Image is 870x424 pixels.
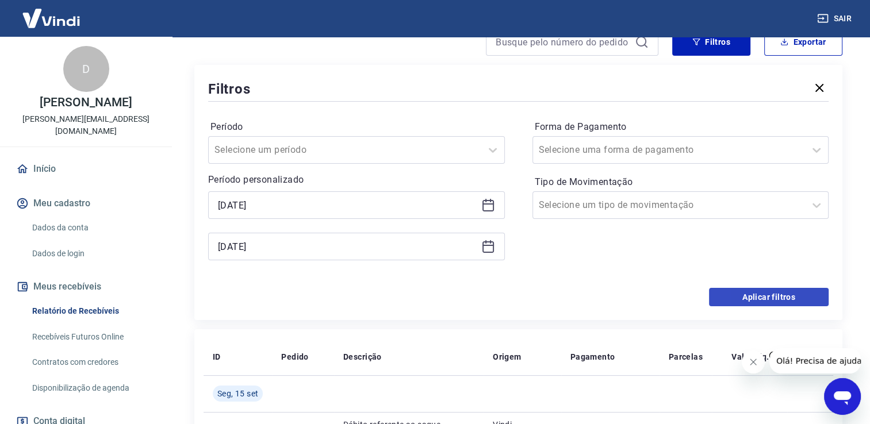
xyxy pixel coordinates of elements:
p: [PERSON_NAME][EMAIL_ADDRESS][DOMAIN_NAME] [9,113,163,137]
h5: Filtros [208,80,251,98]
div: D [63,46,109,92]
iframe: Fechar mensagem [742,350,765,373]
span: Seg, 15 set [217,388,258,399]
button: Sair [815,8,856,29]
a: Disponibilização de agenda [28,376,158,400]
p: Descrição [343,351,382,363]
label: Período [210,120,503,134]
button: Filtros [672,28,750,56]
p: Pedido [281,351,308,363]
p: Parcelas [669,351,703,363]
button: Exportar [764,28,842,56]
iframe: Botão para abrir a janela de mensagens [824,378,861,415]
span: Olá! Precisa de ajuda? [7,8,97,17]
button: Meu cadastro [14,191,158,216]
img: Vindi [14,1,89,36]
a: Dados de login [28,242,158,265]
input: Busque pelo número do pedido [496,33,630,51]
a: Início [14,156,158,182]
a: Contratos com credores [28,350,158,374]
a: Recebíveis Futuros Online [28,325,158,349]
button: Aplicar filtros [709,288,829,306]
p: Período personalizado [208,173,505,187]
p: Origem [493,351,521,363]
label: Forma de Pagamento [535,120,827,134]
input: Data inicial [218,196,477,214]
a: Relatório de Recebíveis [28,299,158,323]
label: Tipo de Movimentação [535,175,827,189]
p: ID [213,351,221,363]
p: Valor Líq. [731,351,769,363]
a: Dados da conta [28,216,158,240]
iframe: Mensagem da empresa [769,348,861,373]
input: Data final [218,238,477,255]
button: Meus recebíveis [14,274,158,299]
p: [PERSON_NAME] [40,97,132,109]
p: Pagamento [570,351,615,363]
